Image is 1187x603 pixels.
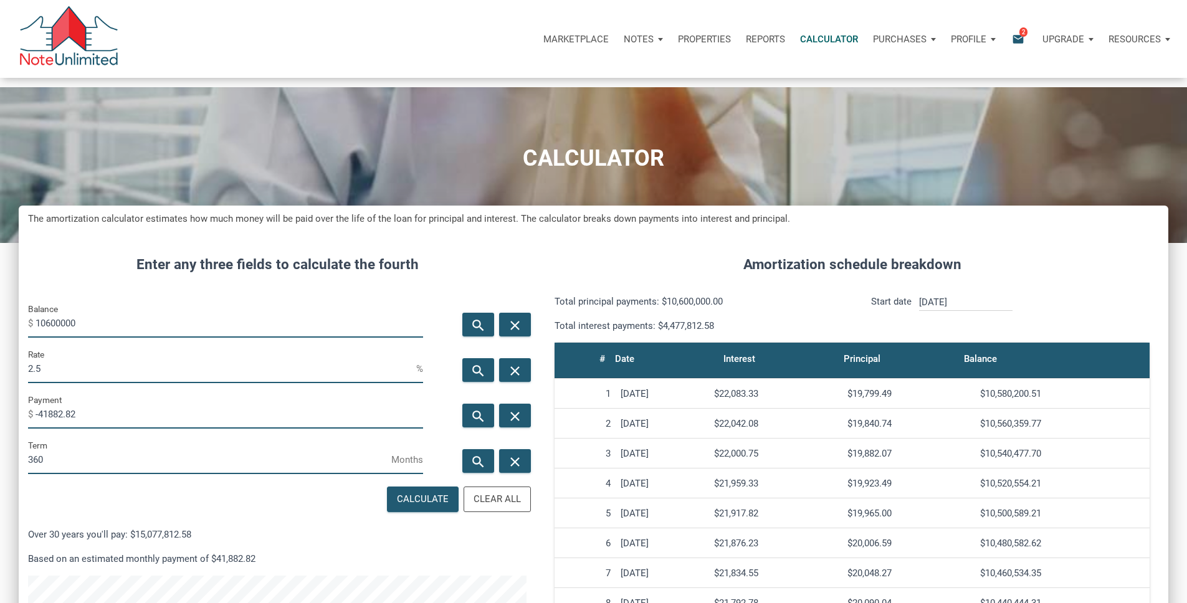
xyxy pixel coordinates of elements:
div: 5 [560,508,611,519]
p: Properties [678,34,731,45]
div: Balance [964,350,997,368]
div: $10,540,477.70 [980,448,1145,459]
button: close [499,358,531,382]
input: Term [28,446,391,474]
span: $ [28,313,36,333]
div: [DATE] [621,478,704,489]
span: % [416,359,423,379]
div: $19,840.74 [847,418,971,429]
div: 7 [560,567,611,579]
div: [DATE] [621,567,704,579]
div: $20,048.27 [847,567,971,579]
div: [DATE] [621,448,704,459]
div: $10,520,554.21 [980,478,1145,489]
input: Balance [36,310,423,338]
button: search [462,313,494,336]
i: close [508,363,523,378]
div: 2 [560,418,611,429]
i: search [470,317,485,333]
div: $19,965.00 [847,508,971,519]
div: 6 [560,538,611,549]
div: [DATE] [621,508,704,519]
button: Calculate [387,487,459,512]
div: # [599,350,605,368]
button: search [462,449,494,473]
h1: CALCULATOR [9,146,1178,171]
i: close [508,453,523,469]
button: email2 [1003,21,1035,58]
div: Clear All [474,492,521,506]
span: Months [391,450,423,470]
div: $10,580,200.51 [980,388,1145,399]
div: $22,083.33 [714,388,837,399]
div: Interest [723,350,755,368]
p: Start date [871,294,912,333]
button: Resources [1101,21,1178,58]
div: $22,042.08 [714,418,837,429]
button: Notes [616,21,670,58]
a: Calculator [793,21,865,58]
p: Resources [1108,34,1161,45]
div: $21,959.33 [714,478,837,489]
p: Purchases [873,34,927,45]
button: Purchases [865,21,943,58]
div: Calculate [397,492,449,506]
input: Payment [36,401,423,429]
div: $19,923.49 [847,478,971,489]
div: $10,560,359.77 [980,418,1145,429]
label: Payment [28,392,62,407]
p: Based on an estimated monthly payment of $41,882.82 [28,551,527,566]
label: Balance [28,301,58,316]
p: Marketplace [543,34,609,45]
h4: Enter any three fields to calculate the fourth [28,254,527,275]
div: 1 [560,388,611,399]
label: Rate [28,347,44,362]
div: [DATE] [621,418,704,429]
div: $21,876.23 [714,538,837,549]
button: Upgrade [1035,21,1101,58]
p: Total principal payments: $10,600,000.00 [555,294,842,309]
span: 2 [1019,27,1027,37]
div: $19,799.49 [847,388,971,399]
i: search [470,453,485,469]
div: $21,917.82 [714,508,837,519]
p: Total interest payments: $4,477,812.58 [555,318,842,333]
label: Term [28,438,47,453]
button: search [462,358,494,382]
div: Principal [844,350,880,368]
i: close [508,408,523,424]
div: 4 [560,478,611,489]
button: Clear All [464,487,531,512]
p: Reports [746,34,785,45]
h5: The amortization calculator estimates how much money will be paid over the life of the loan for p... [28,212,1159,226]
i: search [470,363,485,378]
div: [DATE] [621,388,704,399]
div: $10,460,534.35 [980,567,1145,579]
p: Over 30 years you'll pay: $15,077,812.58 [28,527,527,542]
i: close [508,317,523,333]
div: $20,006.59 [847,538,971,549]
div: $19,882.07 [847,448,971,459]
div: [DATE] [621,538,704,549]
div: Date [615,350,634,368]
h4: Amortization schedule breakdown [545,254,1159,275]
p: Notes [624,34,654,45]
button: search [462,404,494,427]
p: Upgrade [1042,34,1084,45]
i: email [1011,32,1026,46]
button: close [499,313,531,336]
div: $10,480,582.62 [980,538,1145,549]
button: close [499,404,531,427]
button: close [499,449,531,473]
span: $ [28,404,36,424]
p: Profile [951,34,986,45]
div: $10,500,589.21 [980,508,1145,519]
button: Marketplace [536,21,616,58]
div: $21,834.55 [714,567,837,579]
div: $22,000.75 [714,448,837,459]
a: Properties [670,21,738,58]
